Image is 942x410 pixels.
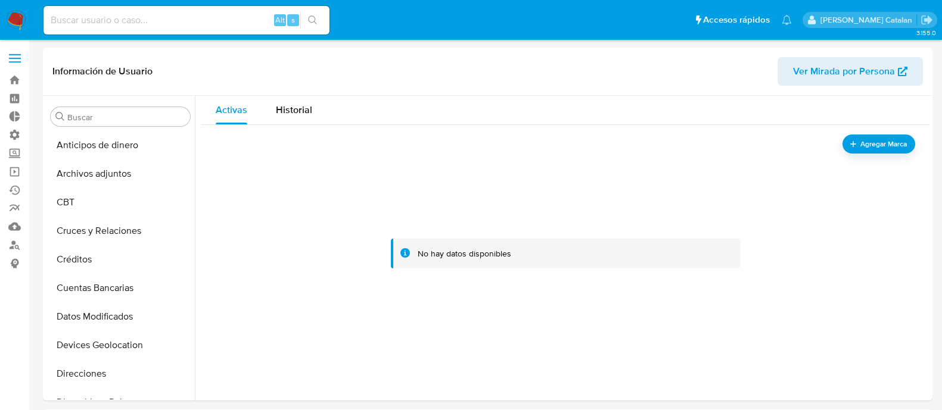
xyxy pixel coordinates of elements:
[46,359,195,388] button: Direcciones
[52,65,153,77] h1: Información de Usuario
[46,274,195,302] button: Cuentas Bancarias
[921,14,933,26] a: Salir
[782,15,792,25] a: Notificaciones
[46,131,195,159] button: Anticipos de dinero
[67,112,185,123] input: Buscar
[300,12,325,29] button: search-icon
[46,331,195,359] button: Devices Geolocation
[43,12,329,28] input: Buscar usuario o caso...
[291,14,295,26] span: s
[46,188,195,217] button: CBT
[703,14,770,26] span: Accesos rápidos
[46,245,195,274] button: Créditos
[793,57,895,86] span: Ver Mirada por Persona
[778,57,923,86] button: Ver Mirada por Persona
[820,14,916,26] p: rociodaniela.benavidescatalan@mercadolibre.cl
[275,14,285,26] span: Alt
[46,159,195,188] button: Archivos adjuntos
[46,302,195,331] button: Datos Modificados
[55,112,65,121] button: Buscar
[46,217,195,245] button: Cruces y Relaciones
